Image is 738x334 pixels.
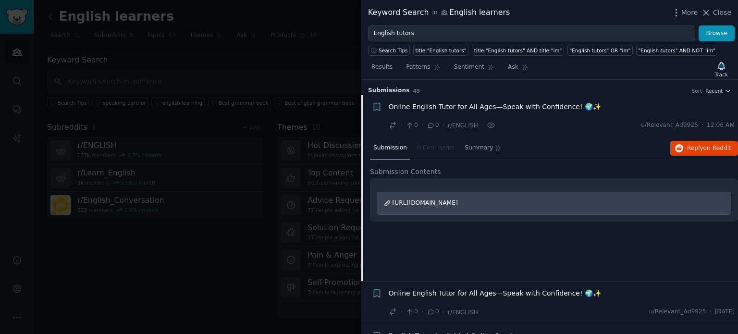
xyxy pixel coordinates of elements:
[393,199,458,206] span: [URL][DOMAIN_NAME]
[413,88,420,94] span: 49
[389,102,602,112] a: Online English Tutor for All Ages—Speak with Confidence! 🌍✨
[368,45,410,56] button: Search Tips
[421,120,423,130] span: ·
[427,308,439,316] span: 0
[703,145,731,151] span: on Reddit
[641,121,698,130] span: u/Relevant_Ad9925
[569,47,630,54] div: "English tutors" OR "im"
[421,307,423,317] span: ·
[379,47,408,54] span: Search Tips
[451,60,498,79] a: Sentiment
[681,8,698,18] span: More
[638,47,715,54] div: "English tutors" AND NOT "im"
[712,59,731,79] button: Track
[377,192,731,215] a: [URL][DOMAIN_NAME]
[406,63,430,72] span: Patterns
[443,120,444,130] span: ·
[705,87,723,94] span: Recent
[416,47,467,54] div: title:"English tutors"
[636,45,717,56] a: "English tutors" AND NOT "im"
[432,9,437,17] span: in
[403,60,443,79] a: Patterns
[692,87,702,94] div: Sort
[400,307,402,317] span: ·
[701,121,703,130] span: ·
[373,144,407,152] span: Submission
[504,60,532,79] a: Ask
[567,45,633,56] a: "English tutors" OR "im"
[400,120,402,130] span: ·
[701,8,731,18] button: Close
[472,45,564,56] a: title:"English tutors" AND title:"im"
[413,45,468,56] a: title:"English tutors"
[710,308,712,316] span: ·
[368,87,410,95] span: Submission s
[465,144,493,152] span: Summary
[389,288,602,298] a: Online English Tutor for All Ages—Speak with Confidence! 🌍✨
[406,308,418,316] span: 0
[454,63,484,72] span: Sentiment
[715,308,735,316] span: [DATE]
[715,71,728,78] div: Track
[474,47,562,54] div: title:"English tutors" AND title:"im"
[699,25,735,42] button: Browse
[448,309,478,316] span: r/ENGLISH
[481,120,483,130] span: ·
[443,307,444,317] span: ·
[649,308,706,316] span: u/Relevant_Ad9925
[508,63,518,72] span: Ask
[370,167,441,177] span: Submission Contents
[427,121,439,130] span: 0
[448,122,478,129] span: r/ENGLISH
[368,7,510,19] div: Keyword Search English learners
[406,121,418,130] span: 0
[368,25,695,42] input: Try a keyword related to your business
[670,141,738,156] button: Replyon Reddit
[707,121,735,130] span: 12:06 AM
[687,144,731,153] span: Reply
[713,8,731,18] span: Close
[705,87,731,94] button: Recent
[371,63,393,72] span: Results
[671,8,698,18] button: More
[368,60,396,79] a: Results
